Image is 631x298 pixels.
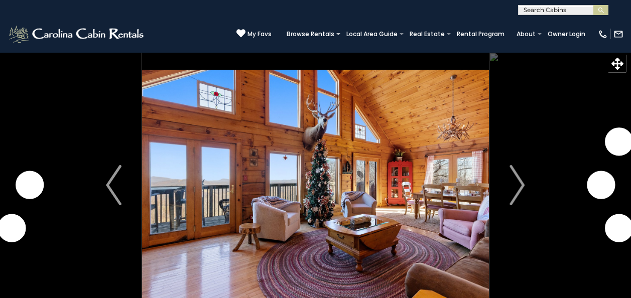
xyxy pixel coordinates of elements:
[613,29,623,39] img: mail-regular-white.png
[247,30,272,39] span: My Favs
[452,27,510,41] a: Rental Program
[282,27,339,41] a: Browse Rentals
[8,24,147,44] img: White-1-2.png
[236,29,272,39] a: My Favs
[543,27,590,41] a: Owner Login
[341,27,403,41] a: Local Area Guide
[510,165,525,205] img: arrow
[405,27,450,41] a: Real Estate
[106,165,121,205] img: arrow
[512,27,541,41] a: About
[598,29,608,39] img: phone-regular-white.png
